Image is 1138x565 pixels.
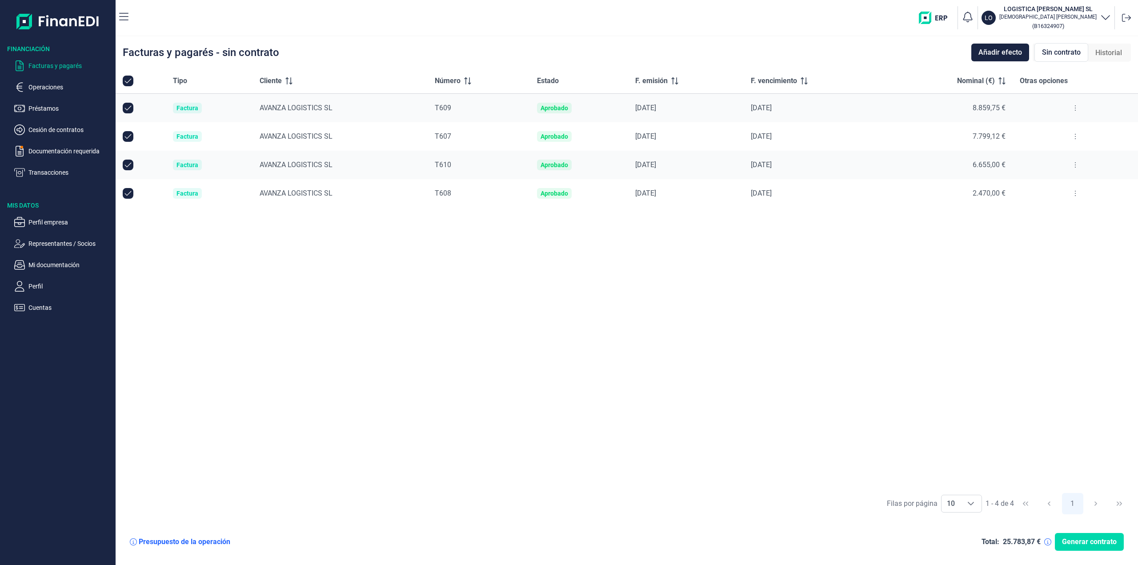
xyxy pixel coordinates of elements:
span: Añadir efecto [978,47,1022,58]
span: 8.859,75 € [973,104,1006,112]
span: Otras opciones [1020,76,1068,86]
div: [DATE] [635,132,737,141]
span: Tipo [173,76,187,86]
div: [DATE] [751,189,880,198]
button: Last Page [1109,493,1130,514]
div: Row Unselected null [123,188,133,199]
span: Historial [1095,48,1122,58]
div: Aprobado [541,133,568,140]
span: T609 [435,104,451,112]
p: Préstamos [28,103,112,114]
div: Sin contrato [1034,43,1088,62]
span: Sin contrato [1042,47,1081,58]
span: 6.655,00 € [973,160,1006,169]
div: Row Unselected null [123,103,133,113]
p: Cesión de contratos [28,124,112,135]
p: Mi documentación [28,260,112,270]
button: Generar contrato [1055,533,1124,551]
span: Generar contrato [1062,537,1117,547]
div: All items selected [123,76,133,86]
button: Cesión de contratos [14,124,112,135]
img: erp [919,12,954,24]
div: 25.783,87 € [1003,537,1041,546]
button: Perfil [14,281,112,292]
span: Estado [537,76,559,86]
button: First Page [1015,493,1036,514]
span: T608 [435,189,451,197]
div: [DATE] [751,160,880,169]
button: LOLOGISTICA [PERSON_NAME] SL[DEMOGRAPHIC_DATA] [PERSON_NAME](B16324907) [982,4,1111,31]
button: Cuentas [14,302,112,313]
button: Documentación requerida [14,146,112,156]
img: Logo de aplicación [16,7,100,36]
span: 1 - 4 de 4 [986,500,1014,507]
span: AVANZA LOGISTICS SL [260,132,333,140]
p: Perfil empresa [28,217,112,228]
div: Factura [176,133,198,140]
div: Factura [176,104,198,112]
div: Aprobado [541,161,568,168]
span: AVANZA LOGISTICS SL [260,189,333,197]
span: Número [435,76,461,86]
div: Presupuesto de la operación [139,537,230,546]
div: Choose [960,495,982,512]
button: Transacciones [14,167,112,178]
span: 7.799,12 € [973,132,1006,140]
button: Next Page [1085,493,1106,514]
p: Perfil [28,281,112,292]
div: Aprobado [541,190,568,197]
span: T610 [435,160,451,169]
button: Page 1 [1062,493,1083,514]
p: Documentación requerida [28,146,112,156]
span: T607 [435,132,451,140]
p: [DEMOGRAPHIC_DATA] [PERSON_NAME] [999,13,1097,20]
div: Factura [176,190,198,197]
span: F. vencimiento [751,76,797,86]
button: Préstamos [14,103,112,114]
div: Historial [1088,44,1129,62]
button: Facturas y pagarés [14,60,112,71]
div: [DATE] [635,104,737,112]
p: Facturas y pagarés [28,60,112,71]
div: Facturas y pagarés - sin contrato [123,47,279,58]
button: Previous Page [1038,493,1060,514]
p: Cuentas [28,302,112,313]
p: Transacciones [28,167,112,178]
span: AVANZA LOGISTICS SL [260,104,333,112]
div: Filas por página [887,498,938,509]
div: Row Unselected null [123,131,133,142]
div: [DATE] [751,132,880,141]
div: [DATE] [635,160,737,169]
p: Representantes / Socios [28,238,112,249]
button: Representantes / Socios [14,238,112,249]
p: Operaciones [28,82,112,92]
small: Copiar cif [1032,23,1064,29]
div: Factura [176,161,198,168]
p: LO [985,13,993,22]
h3: LOGISTICA [PERSON_NAME] SL [999,4,1097,13]
span: 2.470,00 € [973,189,1006,197]
div: [DATE] [635,189,737,198]
span: Cliente [260,76,282,86]
div: Row Unselected null [123,160,133,170]
span: F. emisión [635,76,668,86]
span: 10 [942,495,960,512]
button: Operaciones [14,82,112,92]
button: Mi documentación [14,260,112,270]
div: [DATE] [751,104,880,112]
span: Nominal (€) [957,76,995,86]
span: AVANZA LOGISTICS SL [260,160,333,169]
button: Perfil empresa [14,217,112,228]
div: Aprobado [541,104,568,112]
div: Total: [982,537,999,546]
button: Añadir efecto [971,44,1029,61]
